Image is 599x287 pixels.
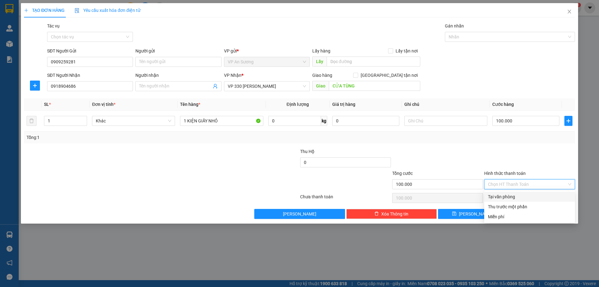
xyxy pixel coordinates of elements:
[30,83,40,88] span: plus
[327,57,420,67] input: Dọc đường
[228,57,306,67] span: VP An Sương
[180,116,263,126] input: VD: Bàn, Ghế
[346,209,437,219] button: deleteXóa Thông tin
[459,210,492,217] span: [PERSON_NAME]
[565,118,572,123] span: plus
[312,81,329,91] span: Giao
[374,211,379,216] span: delete
[329,81,420,91] input: Dọc đường
[283,210,316,217] span: [PERSON_NAME]
[224,73,241,78] span: VP Nhận
[135,47,221,54] div: Người gửi
[488,203,571,210] div: Thu trước một phần
[213,84,218,89] span: user-add
[484,171,526,176] label: Hình thức thanh toán
[445,23,464,28] label: Gán nhãn
[381,210,408,217] span: Xóa Thông tin
[224,47,310,54] div: VP gửi
[488,193,571,200] div: Tại văn phòng
[312,48,330,53] span: Lấy hàng
[567,9,572,14] span: close
[180,102,200,107] span: Tên hàng
[452,211,456,216] span: save
[332,102,355,107] span: Giá trị hàng
[27,116,37,126] button: delete
[299,193,392,204] div: Chưa thanh toán
[321,116,327,126] span: kg
[47,72,133,79] div: SĐT Người Nhận
[47,23,60,28] label: Tác vụ
[254,209,345,219] button: [PERSON_NAME]
[24,8,28,12] span: plus
[287,102,309,107] span: Định lượng
[24,8,65,13] span: TẠO ĐƠN HÀNG
[392,171,413,176] span: Tổng cước
[228,82,306,91] span: VP 330 Lê Duẫn
[44,102,49,107] span: SL
[75,8,80,13] img: icon
[393,47,420,54] span: Lấy tận nơi
[312,57,327,67] span: Lấy
[564,116,572,126] button: plus
[30,81,40,91] button: plus
[561,3,578,21] button: Close
[404,116,487,126] input: Ghi Chú
[358,72,420,79] span: [GEOGRAPHIC_DATA] tận nơi
[27,134,231,141] div: Tổng: 1
[75,8,140,13] span: Yêu cầu xuất hóa đơn điện tử
[438,209,506,219] button: save[PERSON_NAME]
[96,116,171,126] span: Khác
[92,102,115,107] span: Đơn vị tính
[47,47,133,54] div: SĐT Người Gửi
[332,116,399,126] input: 0
[402,98,490,111] th: Ghi chú
[135,72,221,79] div: Người nhận
[492,102,514,107] span: Cước hàng
[488,213,571,220] div: Miễn phí
[300,149,314,154] span: Thu Hộ
[312,73,332,78] span: Giao hàng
